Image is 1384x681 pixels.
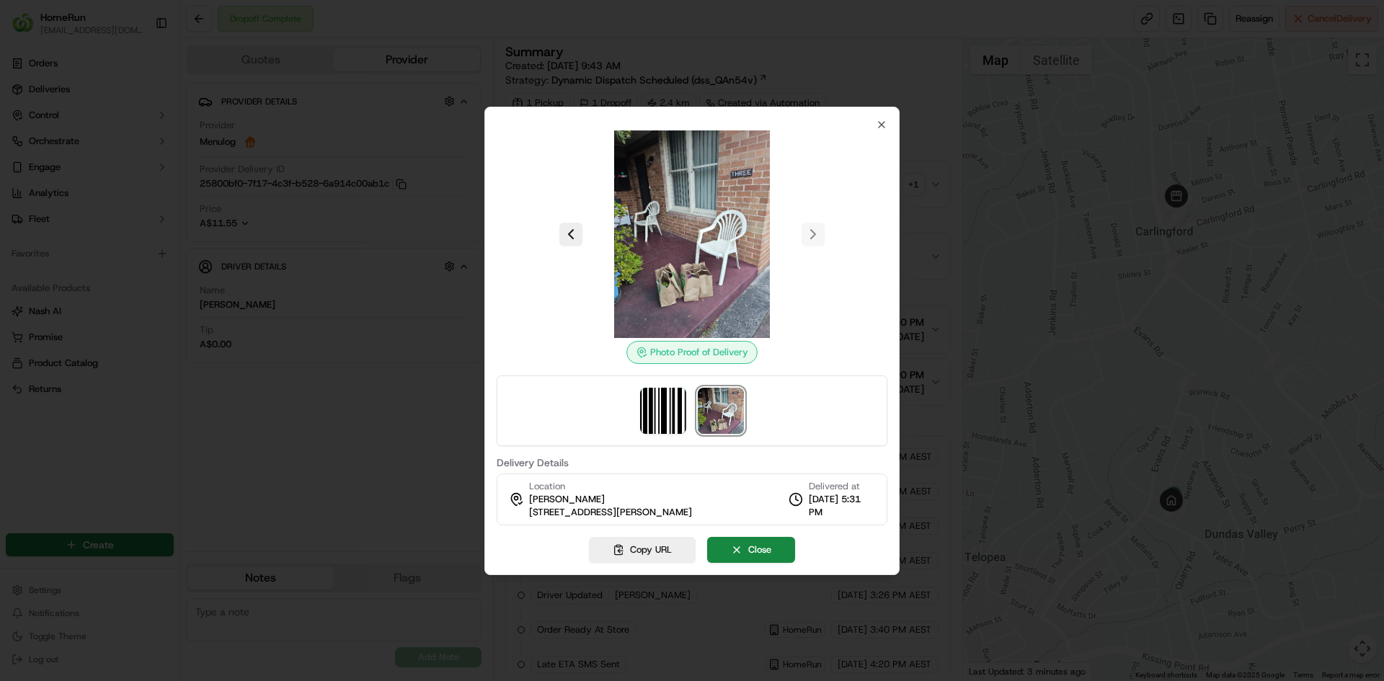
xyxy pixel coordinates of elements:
[529,506,692,519] span: [STREET_ADDRESS][PERSON_NAME]
[529,493,605,506] span: [PERSON_NAME]
[497,458,887,468] label: Delivery Details
[9,203,116,229] a: 📗Knowledge Base
[122,210,133,222] div: 💻
[49,152,182,164] div: We're available if you need us!
[14,14,43,43] img: Nash
[14,138,40,164] img: 1736555255976-a54dd68f-1ca7-489b-9aae-adbdc363a1c4
[29,209,110,223] span: Knowledge Base
[809,480,875,493] span: Delivered at
[37,93,259,108] input: Got a question? Start typing here...
[698,388,744,434] img: photo_proof_of_delivery image
[588,130,796,338] img: photo_proof_of_delivery image
[14,58,262,81] p: Welcome 👋
[116,203,237,229] a: 💻API Documentation
[14,210,26,222] div: 📗
[589,537,696,563] button: Copy URL
[707,537,795,563] button: Close
[49,138,236,152] div: Start new chat
[102,244,174,255] a: Powered byPylon
[529,480,565,493] span: Location
[640,388,686,434] img: barcode_scan_on_pickup image
[136,209,231,223] span: API Documentation
[626,341,758,364] div: Photo Proof of Delivery
[245,142,262,159] button: Start new chat
[809,493,875,519] span: [DATE] 5:31 PM
[143,244,174,255] span: Pylon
